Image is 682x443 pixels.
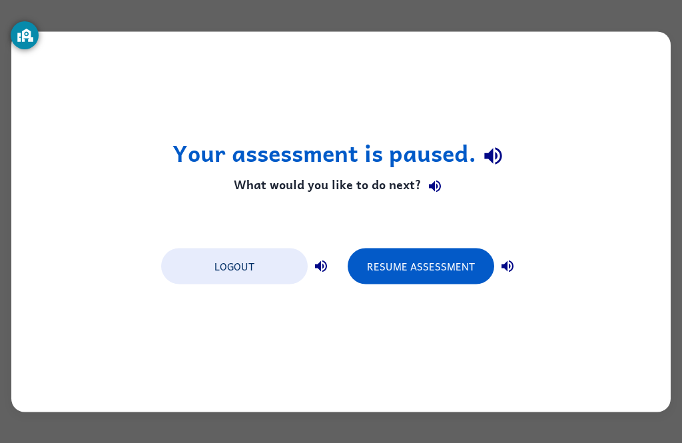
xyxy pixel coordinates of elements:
[11,21,39,49] button: GoGuardian Privacy Information
[172,173,510,200] h4: What would you like to do next?
[172,140,510,174] h1: Your assessment is paused.
[161,248,308,284] button: Logout
[172,139,510,173] h1: Your assessment is paused.
[348,248,494,284] button: Resume Assessment
[348,247,494,283] button: Resume Assessment
[172,174,510,201] h4: What would you like to do next?
[161,247,308,283] button: Logout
